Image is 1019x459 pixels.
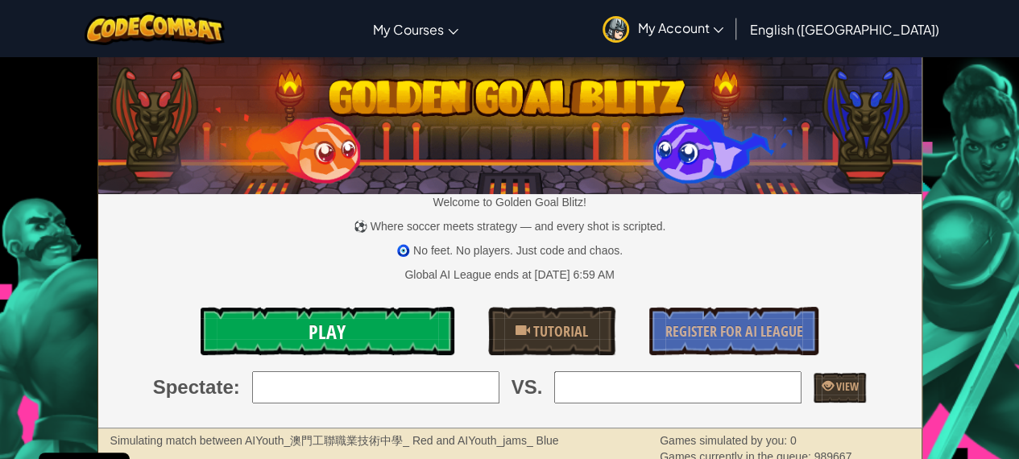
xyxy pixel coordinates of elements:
[309,319,346,345] span: Play
[530,321,588,341] span: Tutorial
[741,7,947,51] a: English ([GEOGRAPHIC_DATA])
[404,267,614,283] div: Global AI League ends at [DATE] 6:59 AM
[790,434,797,447] span: 0
[153,374,234,401] span: Spectate
[649,307,818,355] a: Register for AI League
[660,434,790,447] span: Games simulated by you:
[365,7,466,51] a: My Courses
[603,16,629,43] img: avatar
[110,434,559,447] strong: Simulating match between AIYouth_澳門工聯職業技術中學_ Red and AIYouth_jams_ Blue
[637,19,723,36] span: My Account
[98,51,922,194] img: Golden Goal
[512,374,543,401] span: VS.
[749,21,938,38] span: English ([GEOGRAPHIC_DATA])
[85,12,226,45] img: CodeCombat logo
[98,218,922,234] p: ⚽ Where soccer meets strategy — and every shot is scripted.
[665,321,803,341] span: Register for AI League
[833,378,858,394] span: View
[594,3,731,54] a: My Account
[234,374,240,401] span: :
[98,242,922,258] p: 🧿 No feet. No players. Just code and chaos.
[488,307,615,355] a: Tutorial
[98,194,922,210] p: Welcome to Golden Goal Blitz!
[373,21,444,38] span: My Courses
